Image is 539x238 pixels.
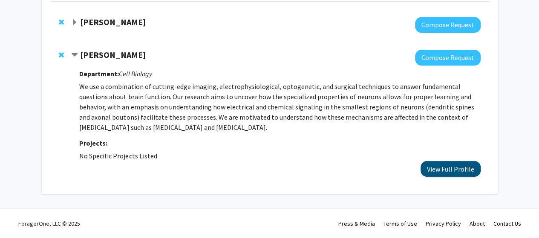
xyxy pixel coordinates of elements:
span: Remove Daniela Buccella from bookmarks [59,19,64,26]
iframe: Chat [6,200,36,232]
i: Cell Biology [119,69,152,78]
span: Remove Matt Rowan from bookmarks [59,52,64,58]
p: We use a combination of cutting-edge imaging, electrophysiological, optogenetic, and surgical tec... [79,81,480,132]
strong: Projects: [79,139,107,147]
span: Contract Matt Rowan Bookmark [71,52,78,59]
a: Press & Media [338,220,375,227]
a: About [470,220,485,227]
strong: [PERSON_NAME] [80,49,146,60]
a: Terms of Use [383,220,417,227]
a: Privacy Policy [426,220,461,227]
span: No Specific Projects Listed [79,152,157,160]
button: Compose Request to Matt Rowan [415,50,481,66]
button: Compose Request to Daniela Buccella [415,17,481,33]
button: View Full Profile [421,161,481,177]
strong: [PERSON_NAME] [80,17,146,27]
span: Expand Daniela Buccella Bookmark [71,19,78,26]
strong: Department: [79,69,119,78]
a: Contact Us [493,220,521,227]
